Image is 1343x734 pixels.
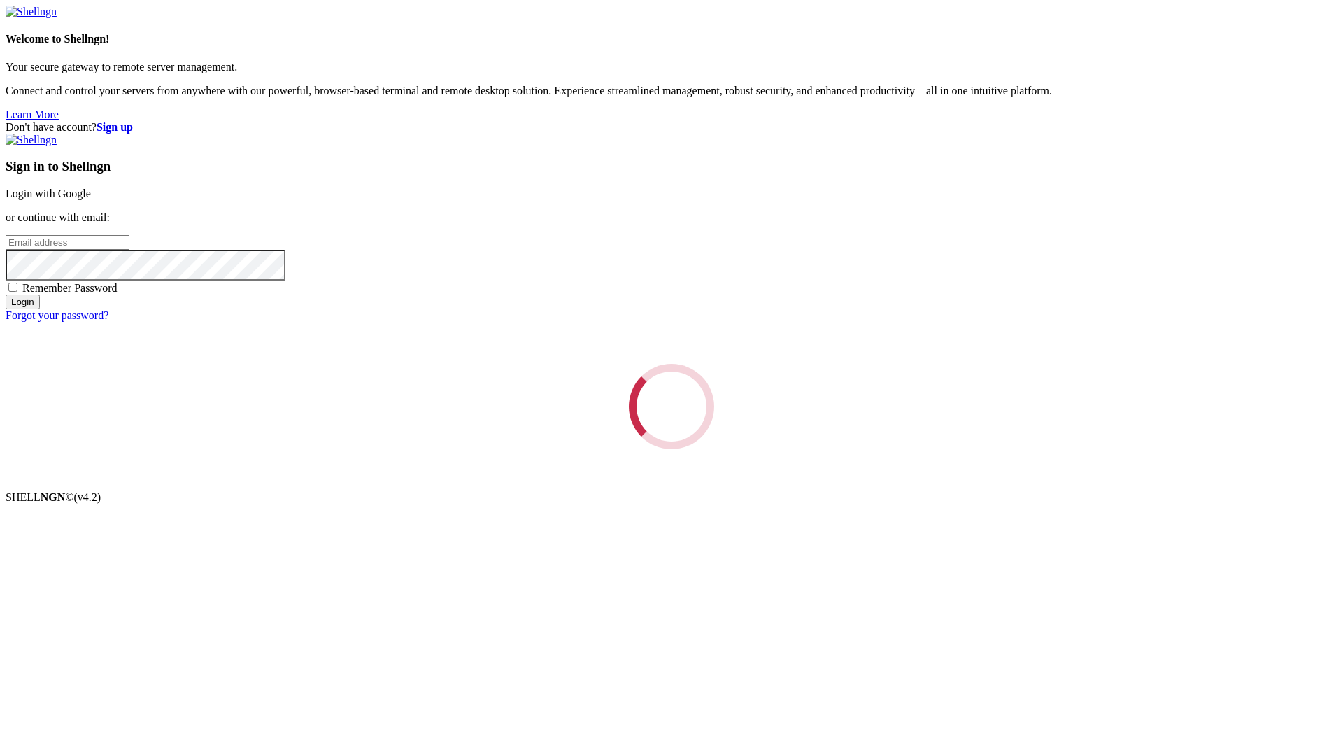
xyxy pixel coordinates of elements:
[6,295,40,309] input: Login
[6,121,1337,134] div: Don't have account?
[22,282,118,294] span: Remember Password
[6,33,1337,45] h4: Welcome to Shellngn!
[6,61,1337,73] p: Your secure gateway to remote server management.
[8,283,17,292] input: Remember Password
[6,159,1337,174] h3: Sign in to Shellngn
[6,6,57,18] img: Shellngn
[6,309,108,321] a: Forgot your password?
[6,188,91,199] a: Login with Google
[97,121,133,133] a: Sign up
[74,491,101,503] span: 4.2.0
[6,108,59,120] a: Learn More
[6,235,129,250] input: Email address
[6,211,1337,224] p: or continue with email:
[6,491,101,503] span: SHELL ©
[6,85,1337,97] p: Connect and control your servers from anywhere with our powerful, browser-based terminal and remo...
[41,491,66,503] b: NGN
[6,134,57,146] img: Shellngn
[622,357,722,457] div: Loading...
